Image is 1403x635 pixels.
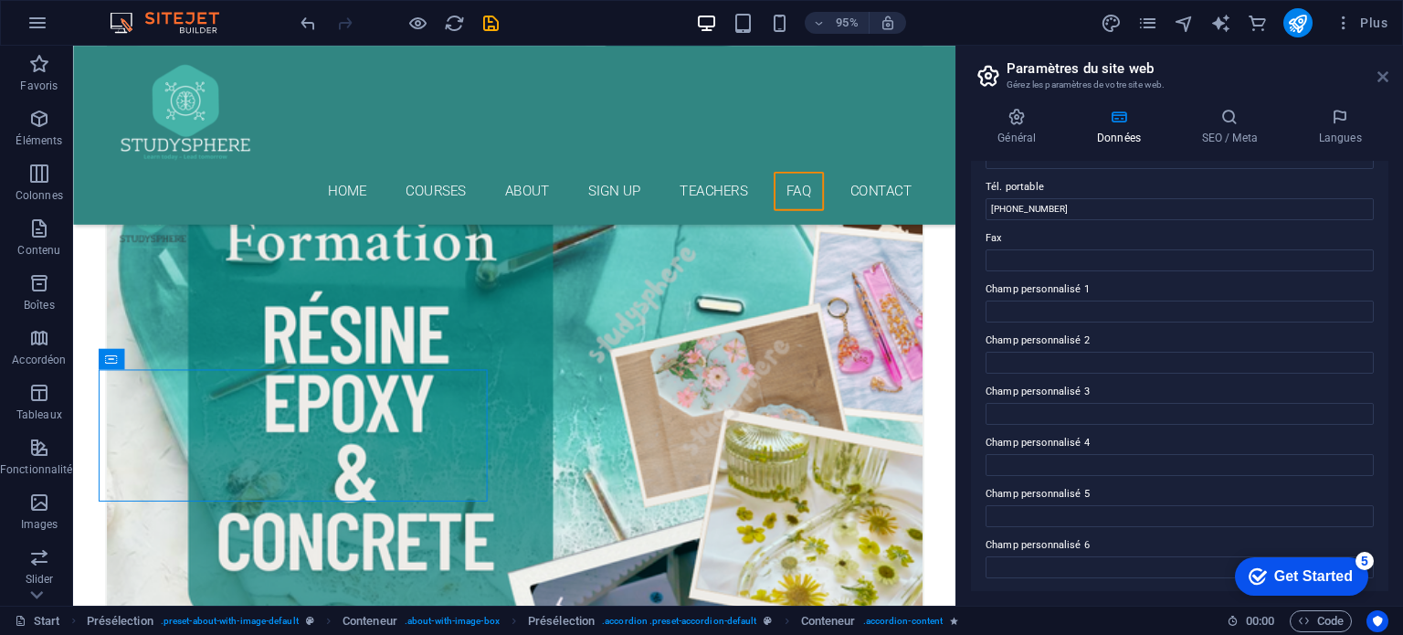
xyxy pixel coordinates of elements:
[405,610,500,632] span: . about-with-image-box
[443,12,465,34] button: reload
[1101,12,1123,34] button: design
[832,12,861,34] h6: 95%
[54,20,132,37] div: Get Started
[1287,13,1308,34] i: Publier
[1247,12,1269,34] button: commerce
[1175,108,1292,146] h4: SEO / Meta
[1174,12,1196,34] button: navigator
[1366,610,1388,632] button: Usercentrics
[1210,12,1232,34] button: text_generator
[297,12,319,34] button: undo
[1137,13,1158,34] i: Pages (Ctrl+Alt+S)
[1283,8,1313,37] button: publish
[17,243,60,258] p: Contenu
[863,610,944,632] span: . accordion-content
[480,12,501,34] button: save
[135,4,153,22] div: 5
[20,79,58,93] p: Favoris
[764,616,772,626] i: Cet élément est une présélection personnalisable.
[105,12,242,34] img: Editor Logo
[1227,610,1275,632] h6: Durée de la session
[21,517,58,532] p: Images
[950,616,958,626] i: Cet élément contient une animation.
[805,12,870,34] button: 95%
[1327,8,1395,37] button: Plus
[602,610,756,632] span: . accordion .preset-accordion-default
[161,610,299,632] span: . preset-about-with-image-default
[24,298,55,312] p: Boîtes
[343,610,397,632] span: Cliquez pour sélectionner. Double-cliquez pour modifier.
[1246,610,1274,632] span: 00 00
[986,228,1374,249] label: Fax
[1292,108,1388,146] h4: Langues
[880,15,896,31] i: Lors du redimensionnement, ajuster automatiquement le niveau de zoom en fonction de l'appareil sé...
[16,188,63,203] p: Colonnes
[1007,60,1388,77] h2: Paramètres du site web
[986,534,1374,556] label: Champ personnalisé 6
[15,610,60,632] a: Cliquez pour annuler la sélection. Double-cliquez pour ouvrir Pages.
[12,353,66,367] p: Accordéon
[1290,610,1352,632] button: Code
[26,572,54,587] p: Slider
[1071,108,1176,146] h4: Données
[986,330,1374,352] label: Champ personnalisé 2
[528,610,595,632] span: Cliquez pour sélectionner. Double-cliquez pour modifier.
[1298,610,1344,632] span: Code
[87,610,153,632] span: Cliquez pour sélectionner. Double-cliquez pour modifier.
[15,9,148,48] div: Get Started 5 items remaining, 0% complete
[1247,13,1268,34] i: E-commerce
[801,610,856,632] span: Cliquez pour sélectionner. Double-cliquez pour modifier.
[1259,614,1261,628] span: :
[87,610,959,632] nav: breadcrumb
[971,108,1071,146] h4: Général
[306,616,314,626] i: Cet élément est une présélection personnalisable.
[986,432,1374,454] label: Champ personnalisé 4
[16,407,62,422] p: Tableaux
[1174,13,1195,34] i: Navigateur
[1334,14,1387,32] span: Plus
[986,381,1374,403] label: Champ personnalisé 3
[1007,77,1352,93] h3: Gérez les paramètres de votre site web.
[1137,12,1159,34] button: pages
[16,133,62,148] p: Éléments
[986,483,1374,505] label: Champ personnalisé 5
[1101,13,1122,34] i: Design (Ctrl+Alt+Y)
[986,176,1374,198] label: Tél. portable
[1210,13,1231,34] i: AI Writer
[986,279,1374,301] label: Champ personnalisé 1
[298,13,319,34] i: Annuler : change_data (Ctrl+Z)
